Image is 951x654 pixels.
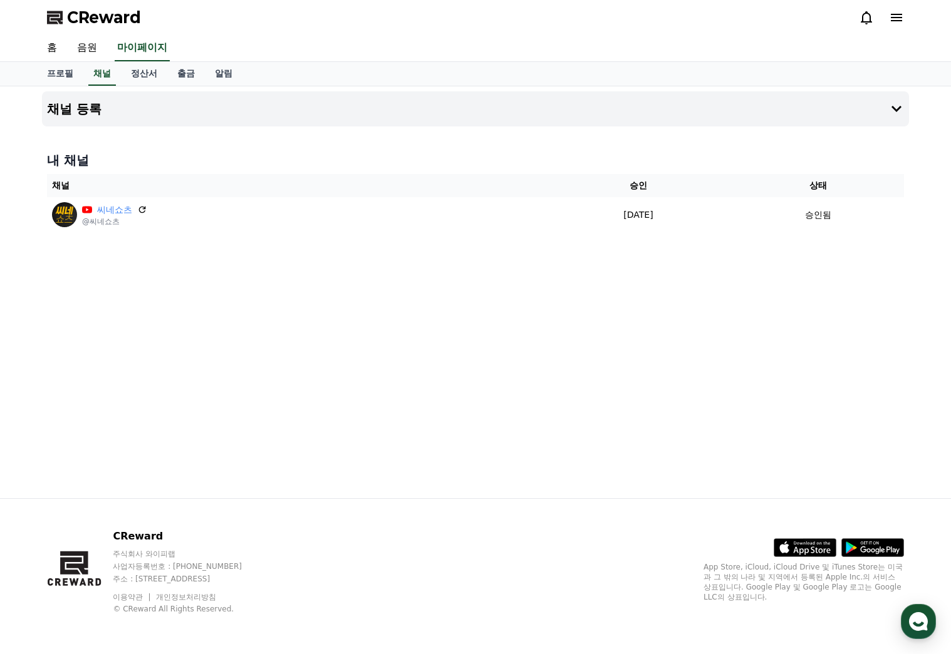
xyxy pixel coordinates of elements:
[113,561,266,571] p: 사업자등록번호 : [PHONE_NUMBER]
[704,562,904,602] p: App Store, iCloud, iCloud Drive 및 iTunes Store는 미국과 그 밖의 나라 및 지역에서 등록된 Apple Inc.의 서비스 상표입니다. Goo...
[544,174,732,197] th: 승인
[47,8,141,28] a: CReward
[37,35,67,61] a: 홈
[121,62,167,86] a: 정산서
[47,151,904,169] h4: 내 채널
[47,102,101,116] h4: 채널 등록
[113,593,152,601] a: 이용약관
[88,62,116,86] a: 채널
[47,174,544,197] th: 채널
[97,203,132,217] a: 씨네쇼츠
[732,174,904,197] th: 상태
[167,62,205,86] a: 출금
[115,35,170,61] a: 마이페이지
[67,8,141,28] span: CReward
[113,604,266,614] p: © CReward All Rights Reserved.
[156,593,216,601] a: 개인정보처리방침
[805,208,831,222] p: 승인됨
[37,62,83,86] a: 프로필
[205,62,242,86] a: 알림
[52,202,77,227] img: 씨네쇼츠
[549,208,727,222] p: [DATE]
[67,35,107,61] a: 음원
[42,91,909,126] button: 채널 등록
[113,529,266,544] p: CReward
[82,217,147,227] p: @씨네쇼츠
[113,574,266,584] p: 주소 : [STREET_ADDRESS]
[113,549,266,559] p: 주식회사 와이피랩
